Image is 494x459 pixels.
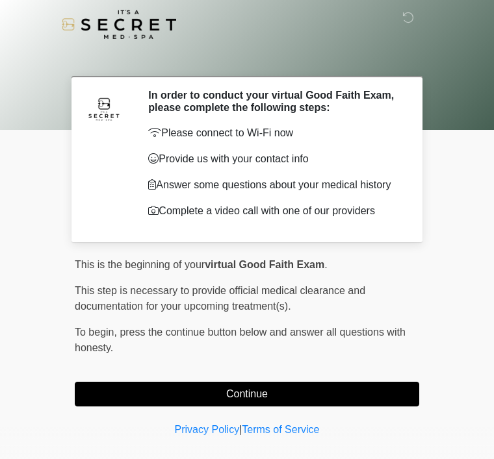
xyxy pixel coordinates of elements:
img: It's A Secret Med Spa Logo [62,10,176,39]
span: This step is necessary to provide official medical clearance and documentation for your upcoming ... [75,285,365,312]
h2: In order to conduct your virtual Good Faith Exam, please complete the following steps: [148,89,400,114]
p: Please connect to Wi-Fi now [148,125,400,141]
p: Provide us with your contact info [148,151,400,167]
span: . [324,259,327,270]
h1: ‎ ‎ [65,47,429,71]
span: press the continue button below and answer all questions with honesty. [75,327,406,353]
a: Terms of Service [242,424,319,435]
p: Complete a video call with one of our providers [148,203,400,219]
img: Agent Avatar [84,89,123,128]
a: | [239,424,242,435]
strong: virtual Good Faith Exam [205,259,324,270]
span: To begin, [75,327,120,338]
span: This is the beginning of your [75,259,205,270]
button: Continue [75,382,419,406]
p: Answer some questions about your medical history [148,177,400,193]
a: Privacy Policy [175,424,240,435]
